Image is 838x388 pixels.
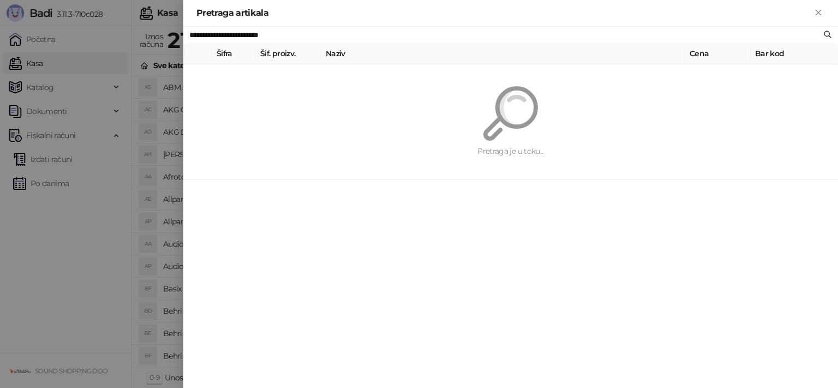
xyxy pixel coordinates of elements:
th: Šif. proizv. [256,43,321,64]
th: Naziv [321,43,685,64]
th: Šifra [212,43,256,64]
div: Pretraga je u toku... [209,145,812,157]
th: Cena [685,43,751,64]
div: Pretraga artikala [196,7,812,20]
button: Zatvori [812,7,825,20]
th: Bar kod [751,43,838,64]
